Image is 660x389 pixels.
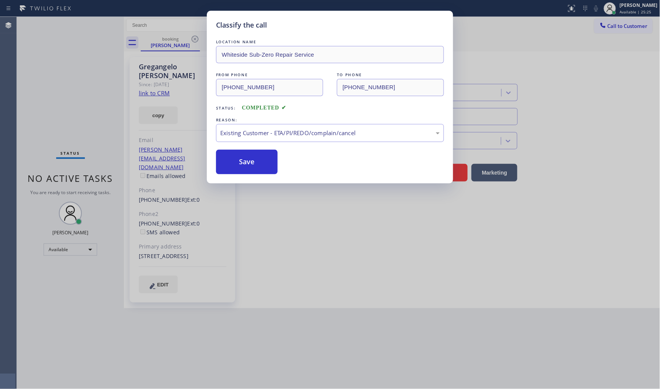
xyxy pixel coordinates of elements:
[216,20,267,30] h5: Classify the call
[337,71,444,79] div: TO PHONE
[242,105,286,111] span: COMPLETED
[337,79,444,96] input: To phone
[216,105,236,111] span: Status:
[216,71,323,79] div: FROM PHONE
[220,129,440,137] div: Existing Customer - ETA/PI/REDO/complain/cancel
[216,79,323,96] input: From phone
[216,150,278,174] button: Save
[216,116,444,124] div: REASON:
[216,38,444,46] div: LOCATION NAME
